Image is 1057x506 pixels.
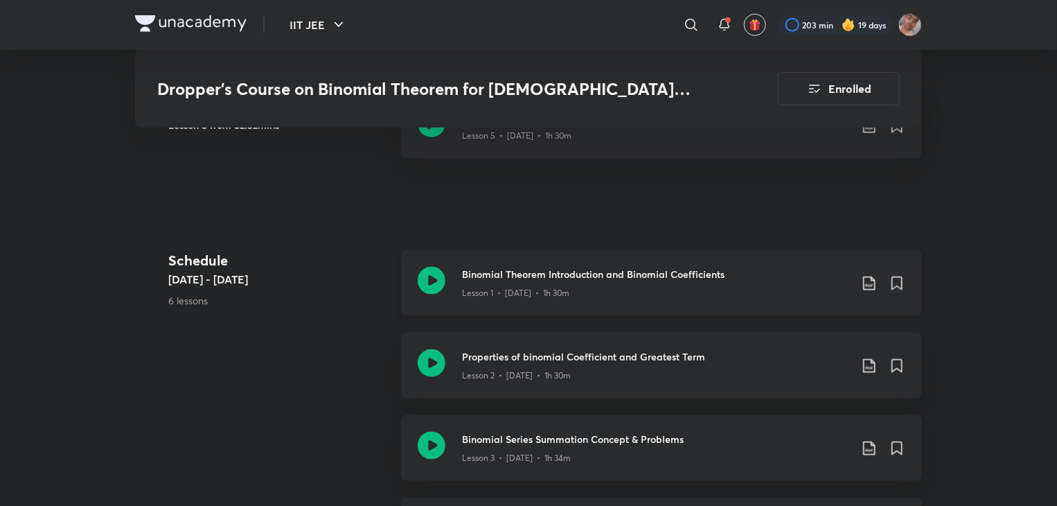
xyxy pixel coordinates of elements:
[462,452,571,464] p: Lesson 3 • [DATE] • 1h 34m
[462,349,850,364] h3: Properties of binomial Coefficient and Greatest Term
[401,250,922,333] a: Binomial Theorem Introduction and Binomial CoefficientsLesson 1 • [DATE] • 1h 30m
[462,267,850,281] h3: Binomial Theorem Introduction and Binomial Coefficients
[135,15,247,35] a: Company Logo
[401,333,922,415] a: Properties of binomial Coefficient and Greatest TermLesson 2 • [DATE] • 1h 30m
[168,293,390,308] p: 6 lessons
[462,432,850,446] h3: Binomial Series Summation Concept & Problems
[462,130,571,142] p: Lesson 5 • [DATE] • 1h 30m
[135,15,247,32] img: Company Logo
[168,271,390,288] h5: [DATE] - [DATE]
[462,369,571,382] p: Lesson 2 • [DATE] • 1h 30m
[462,287,569,299] p: Lesson 1 • [DATE] • 1h 30m
[281,11,355,39] button: IIT JEE
[778,72,900,105] button: Enrolled
[749,19,761,31] img: avatar
[842,18,855,32] img: streak
[168,250,390,271] h4: Schedule
[898,13,922,37] img: Rahul 2026
[744,14,766,36] button: avatar
[157,79,700,99] h3: Dropper's Course on Binomial Theorem for [DEMOGRAPHIC_DATA] 2026
[401,93,922,175] a: Miscellaneous Series & Binomial theorem for any indexLesson 5 • [DATE] • 1h 30m
[401,415,922,498] a: Binomial Series Summation Concept & ProblemsLesson 3 • [DATE] • 1h 34m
